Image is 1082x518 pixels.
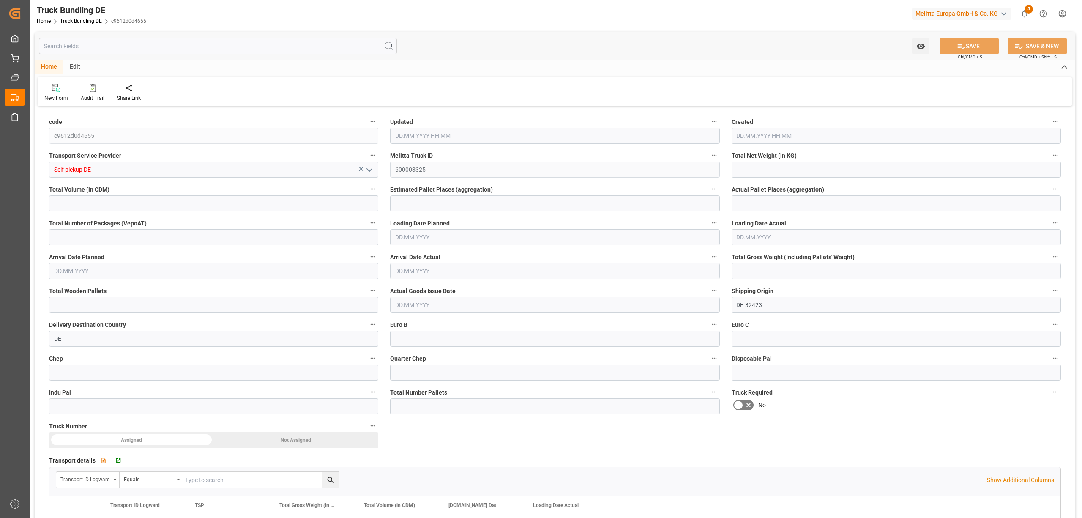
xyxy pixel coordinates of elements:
[1034,4,1053,23] button: Help Center
[49,354,63,363] span: Chep
[940,38,999,54] button: SAVE
[448,502,496,508] span: [DOMAIN_NAME] Dat
[390,219,450,228] span: Loading Date Planned
[49,287,107,296] span: Total Wooden Pallets
[732,151,797,160] span: Total Net Weight (in KG)
[367,217,378,228] button: Total Number of Packages (VepoAT)
[732,229,1061,245] input: DD.MM.YYYY
[367,150,378,161] button: Transport Service Provider
[709,285,720,296] button: Actual Goods Issue Date
[110,502,160,508] span: Transport ID Logward
[732,287,773,296] span: Shipping Origin
[49,253,104,262] span: Arrival Date Planned
[367,116,378,127] button: code
[37,18,51,24] a: Home
[120,472,183,488] button: open menu
[709,319,720,330] button: Euro B
[390,297,719,313] input: DD.MM.YYYY
[390,128,719,144] input: DD.MM.YYYY HH:MM
[44,94,68,102] div: New Form
[709,353,720,364] button: Quarter Chep
[183,472,339,488] input: Type to search
[912,5,1015,22] button: Melitta Europa GmbH & Co. KG
[1050,353,1061,364] button: Disposable Pal
[709,386,720,397] button: Total Number Pallets
[195,502,204,508] span: TSP
[732,118,753,126] span: Created
[912,8,1011,20] div: Melitta Europa GmbH & Co. KG
[390,321,407,329] span: Euro B
[732,253,855,262] span: Total Gross Weight (Including Pallets' Weight)
[60,18,102,24] a: Truck Bundling DE
[1050,251,1061,262] button: Total Gross Weight (Including Pallets' Weight)
[49,432,214,448] div: Assigned
[367,319,378,330] button: Delivery Destination Country
[56,472,120,488] button: open menu
[49,422,87,431] span: Truck Number
[1008,38,1067,54] button: SAVE & NEW
[390,263,719,279] input: DD.MM.YYYY
[367,251,378,262] button: Arrival Date Planned
[367,353,378,364] button: Chep
[709,150,720,161] button: Melitta Truck ID
[63,60,87,74] div: Edit
[279,502,336,508] span: Total Gross Weight (in KG)
[1015,4,1034,23] button: show 5 new notifications
[987,476,1054,485] p: Show Additional Columns
[124,474,174,483] div: Equals
[49,321,126,329] span: Delivery Destination Country
[367,184,378,195] button: Total Volume (in CDM)
[732,185,824,194] span: Actual Pallet Places (aggregation)
[49,388,71,397] span: Indu Pal
[1050,184,1061,195] button: Actual Pallet Places (aggregation)
[367,420,378,431] button: Truck Number
[49,219,147,228] span: Total Number of Packages (VepoAT)
[390,388,447,397] span: Total Number Pallets
[390,118,413,126] span: Updated
[1050,285,1061,296] button: Shipping Origin
[1019,54,1057,60] span: Ctrl/CMD + Shift + S
[758,401,766,410] span: No
[709,217,720,228] button: Loading Date Planned
[364,502,415,508] span: Total Volume (in CDM)
[49,118,62,126] span: code
[49,151,121,160] span: Transport Service Provider
[390,151,433,160] span: Melitta Truck ID
[709,116,720,127] button: Updated
[732,354,772,363] span: Disposable Pal
[533,502,579,508] span: Loading Date Actual
[1050,386,1061,397] button: Truck Required
[709,184,720,195] button: Estimated Pallet Places (aggregation)
[49,185,109,194] span: Total Volume (in CDM)
[214,432,379,448] div: Not Assigned
[390,354,426,363] span: Quarter Chep
[81,94,104,102] div: Audit Trail
[363,163,375,176] button: open menu
[732,321,749,329] span: Euro C
[1050,217,1061,228] button: Loading Date Actual
[390,229,719,245] input: DD.MM.YYYY
[732,388,773,397] span: Truck Required
[390,185,493,194] span: Estimated Pallet Places (aggregation)
[35,60,63,74] div: Home
[49,456,96,465] span: Transport details
[1025,5,1033,14] span: 5
[367,285,378,296] button: Total Wooden Pallets
[367,386,378,397] button: Indu Pal
[37,4,146,16] div: Truck Bundling DE
[49,263,378,279] input: DD.MM.YYYY
[390,253,440,262] span: Arrival Date Actual
[390,287,456,296] span: Actual Goods Issue Date
[1050,150,1061,161] button: Total Net Weight (in KG)
[1050,319,1061,330] button: Euro C
[1050,116,1061,127] button: Created
[60,474,110,483] div: Transport ID Logward
[732,128,1061,144] input: DD.MM.YYYY HH:MM
[322,472,339,488] button: search button
[912,38,929,54] button: open menu
[958,54,982,60] span: Ctrl/CMD + S
[117,94,141,102] div: Share Link
[732,219,786,228] span: Loading Date Actual
[709,251,720,262] button: Arrival Date Actual
[39,38,397,54] input: Search Fields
